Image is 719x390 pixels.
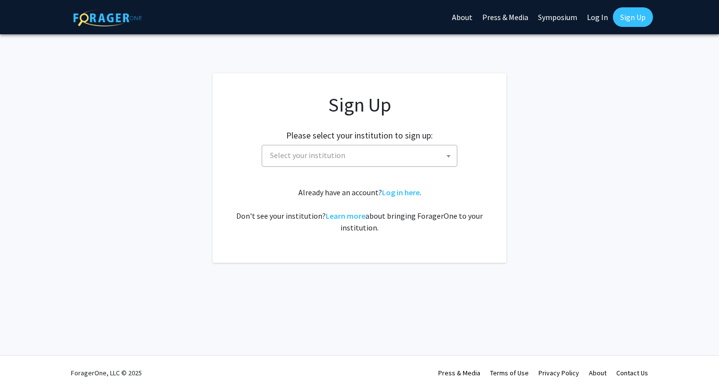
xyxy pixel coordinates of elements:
[539,368,579,377] a: Privacy Policy
[286,130,433,141] h2: Please select your institution to sign up:
[71,356,142,390] div: ForagerOne, LLC © 2025
[616,368,648,377] a: Contact Us
[326,211,365,221] a: Learn more about bringing ForagerOne to your institution
[266,145,457,165] span: Select your institution
[490,368,529,377] a: Terms of Use
[73,9,142,26] img: ForagerOne Logo
[262,145,457,167] span: Select your institution
[232,186,487,233] div: Already have an account? . Don't see your institution? about bringing ForagerOne to your institut...
[232,93,487,116] h1: Sign Up
[589,368,607,377] a: About
[613,7,653,27] a: Sign Up
[270,150,345,160] span: Select your institution
[438,368,480,377] a: Press & Media
[382,187,420,197] a: Log in here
